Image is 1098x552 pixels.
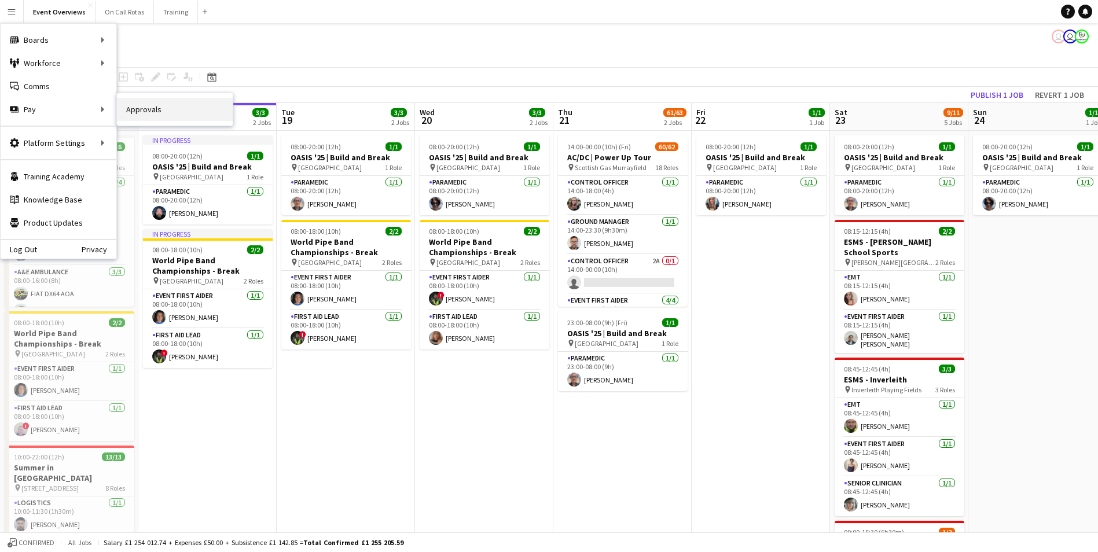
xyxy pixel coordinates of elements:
app-card-role: Control Officer1/114:00-18:00 (4h)[PERSON_NAME] [558,176,688,215]
app-job-card: 08:15-12:15 (4h)2/2ESMS - [PERSON_NAME] School Sports [PERSON_NAME][GEOGRAPHIC_DATA]2 RolesEMT1/1... [835,220,964,353]
app-card-role: Logistics1/110:00-11:30 (1h30m)[PERSON_NAME] [5,496,134,536]
div: 08:00-18:00 (10h)2/2World Pipe Band Championships - Break [GEOGRAPHIC_DATA]2 RolesEvent First Aid... [281,220,411,349]
span: 08:00-20:00 (12h) [152,152,203,160]
span: Sat [835,107,847,117]
span: 10:00-22:00 (12h) [14,452,64,461]
app-card-role: Event First Aider4/414:00-00:00 (10h) [558,294,688,384]
span: 08:00-20:00 (12h) [429,142,479,151]
app-card-role: Paramedic1/108:00-20:00 (12h)[PERSON_NAME] [143,185,273,225]
span: 08:00-18:00 (10h) [291,227,341,235]
app-job-card: 08:00-18:00 (10h)2/2World Pipe Band Championships - Break [GEOGRAPHIC_DATA]2 RolesEvent First Aid... [5,311,134,441]
h3: OASIS '25 | Build and Break [143,161,273,172]
a: Knowledge Base [1,188,116,211]
a: Approvals [117,98,233,121]
span: 2 Roles [382,258,402,267]
div: 2 Jobs [391,118,409,127]
h3: ESMS - [PERSON_NAME] School Sports [835,237,964,257]
div: Salary £1 254 012.74 + Expenses £50.00 + Subsistence £1 142.85 = [104,538,403,547]
span: [STREET_ADDRESS] [21,484,79,492]
span: 1/1 [385,142,402,151]
h3: World Pipe Band Championships - Break [281,237,411,257]
span: 13/13 [102,452,125,461]
span: 08:00-18:00 (10h) [429,227,479,235]
h3: World Pipe Band Championships - Break [143,255,273,276]
h3: World Pipe Band Championships - Break [420,237,549,257]
span: ! [161,349,168,356]
span: Thu [558,107,572,117]
app-card-role: First Aid Lead1/108:00-18:00 (10h)![PERSON_NAME] [143,329,273,368]
a: Comms [1,75,116,98]
span: 3/3 [252,108,269,117]
h3: ESMS - Inverleith [835,374,964,385]
span: [GEOGRAPHIC_DATA] [436,258,500,267]
div: 2 Jobs [253,118,271,127]
div: 5 Jobs [944,118,963,127]
span: 2 Roles [520,258,540,267]
span: 21 [556,113,572,127]
span: 1 Role [800,163,817,172]
div: Platform Settings [1,131,116,154]
span: 08:00-18:00 (10h) [14,318,64,327]
span: 08:15-12:15 (4h) [844,227,891,235]
span: ! [438,292,445,299]
span: 3 Roles [935,385,955,394]
span: Confirmed [19,539,54,547]
span: [GEOGRAPHIC_DATA] [298,163,362,172]
h3: OASIS '25 | Build and Break [281,152,411,163]
div: Workforce [1,51,116,75]
span: 2 Roles [935,258,955,267]
app-card-role: Paramedic1/108:00-20:00 (12h)[PERSON_NAME] [281,176,411,215]
button: On Call Rotas [96,1,154,23]
span: 18 Roles [655,163,678,172]
app-job-card: 08:45-12:45 (4h)3/3ESMS - Inverleith Inverleith Playing Fields3 RolesEMT1/108:45-12:45 (4h)[PERSO... [835,358,964,516]
span: 3/3 [939,365,955,373]
h3: OASIS '25 | Build and Break [835,152,964,163]
a: Privacy [82,245,116,254]
span: 1/1 [247,152,263,160]
app-card-role: Paramedic1/108:00-20:00 (12h)[PERSON_NAME] [420,176,549,215]
span: [GEOGRAPHIC_DATA] [713,163,777,172]
span: 3/3 [391,108,407,117]
span: 1/1 [1077,142,1093,151]
app-card-role: First Aid Lead1/108:00-18:00 (10h)![PERSON_NAME] [5,402,134,441]
app-card-role: A&E Ambulance3/308:00-16:00 (8h)FIAT DX64 AOAFIAT DX65 AAK [5,266,134,338]
button: Revert 1 job [1030,87,1089,102]
app-card-role: Event First Aider1/108:15-12:15 (4h)[PERSON_NAME] [PERSON_NAME] [835,310,964,353]
span: 60/62 [655,142,678,151]
div: 1 Job [809,118,824,127]
span: Total Confirmed £1 255 205.59 [303,538,403,547]
span: 1/1 [939,142,955,151]
app-job-card: 08:00-18:00 (10h)2/2World Pipe Band Championships - Break [GEOGRAPHIC_DATA]2 RolesEvent First Aid... [420,220,549,349]
app-card-role: Event First Aider1/108:45-12:45 (4h)[PERSON_NAME] [835,437,964,477]
span: 1 Role [247,172,263,181]
span: 9/11 [943,108,963,117]
app-job-card: In progress08:00-20:00 (12h)1/1OASIS '25 | Build and Break [GEOGRAPHIC_DATA]1 RoleParamedic1/108:... [143,135,273,225]
span: ! [299,331,306,338]
div: In progress [143,135,273,145]
app-card-role: Event First Aider1/108:00-18:00 (10h)[PERSON_NAME] [5,362,134,402]
span: 1 Role [662,339,678,348]
div: Boards [1,28,116,51]
app-card-role: Event First Aider1/108:00-18:00 (10h)![PERSON_NAME] [420,271,549,310]
span: 08:00-20:00 (12h) [706,142,756,151]
div: 2 Jobs [530,118,548,127]
span: [GEOGRAPHIC_DATA] [851,163,915,172]
span: [GEOGRAPHIC_DATA] [298,258,362,267]
h3: OASIS '25 | Build and Break [696,152,826,163]
span: 2/2 [109,318,125,327]
span: 1/1 [524,142,540,151]
span: 23 [833,113,847,127]
app-card-role: Paramedic1/123:00-08:00 (9h)[PERSON_NAME] [558,352,688,391]
app-card-role: Senior Clinician1/108:45-12:45 (4h)[PERSON_NAME] [835,477,964,516]
span: 1/1 [662,318,678,327]
span: Sun [973,107,987,117]
span: 1/2 [939,528,955,536]
app-job-card: 08:00-20:00 (12h)1/1OASIS '25 | Build and Break [GEOGRAPHIC_DATA]1 RoleParamedic1/108:00-20:00 (1... [420,135,549,215]
div: In progress [143,229,273,238]
span: 24 [971,113,987,127]
div: In progress08:00-18:00 (10h)2/2World Pipe Band Championships - Break [GEOGRAPHIC_DATA]2 RolesEven... [143,229,273,368]
app-job-card: 14:00-00:00 (10h) (Fri)60/62AC/DC | Power Up Tour Scottish Gas Murrayfield18 RolesControl Officer... [558,135,688,307]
